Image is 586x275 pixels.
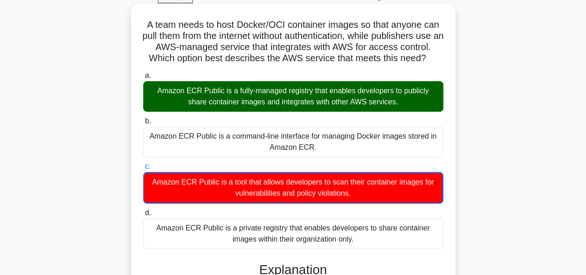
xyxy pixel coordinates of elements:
[145,71,151,79] span: a.
[143,172,443,204] div: Amazon ECR Public is a tool that allows developers to scan their container images for vulnerabili...
[143,218,443,249] div: Amazon ECR Public is a private registry that enables developers to share container images within ...
[143,81,443,112] div: Amazon ECR Public is a fully-managed registry that enables developers to publicly share container...
[143,127,443,157] div: Amazon ECR Public is a command-line interface for managing Docker images stored in Amazon ECR.
[145,209,151,217] span: d.
[145,117,151,125] span: b.
[145,162,151,170] span: c.
[142,19,444,64] h5: A team needs to host Docker/OCI container images so that anyone can pull them from the internet w...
